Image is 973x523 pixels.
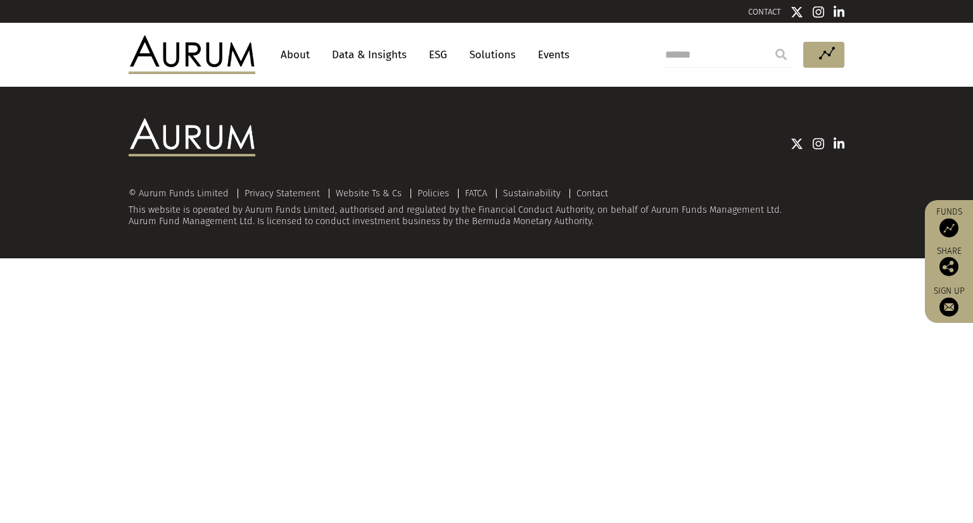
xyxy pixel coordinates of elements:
[531,43,569,66] a: Events
[576,187,608,199] a: Contact
[129,188,844,227] div: This website is operated by Aurum Funds Limited, authorised and regulated by the Financial Conduc...
[503,187,561,199] a: Sustainability
[336,187,402,199] a: Website Ts & Cs
[791,137,803,150] img: Twitter icon
[834,137,845,150] img: Linkedin icon
[813,137,824,150] img: Instagram icon
[274,43,316,66] a: About
[813,6,824,18] img: Instagram icon
[129,189,235,198] div: © Aurum Funds Limited
[129,118,255,156] img: Aurum Logo
[417,187,449,199] a: Policies
[129,35,255,73] img: Aurum
[465,187,487,199] a: FATCA
[939,218,958,237] img: Access Funds
[245,187,320,199] a: Privacy Statement
[326,43,413,66] a: Data & Insights
[423,43,454,66] a: ESG
[931,247,967,276] div: Share
[463,43,522,66] a: Solutions
[834,6,845,18] img: Linkedin icon
[748,7,781,16] a: CONTACT
[931,206,967,237] a: Funds
[939,257,958,276] img: Share this post
[791,6,803,18] img: Twitter icon
[768,42,794,67] input: Submit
